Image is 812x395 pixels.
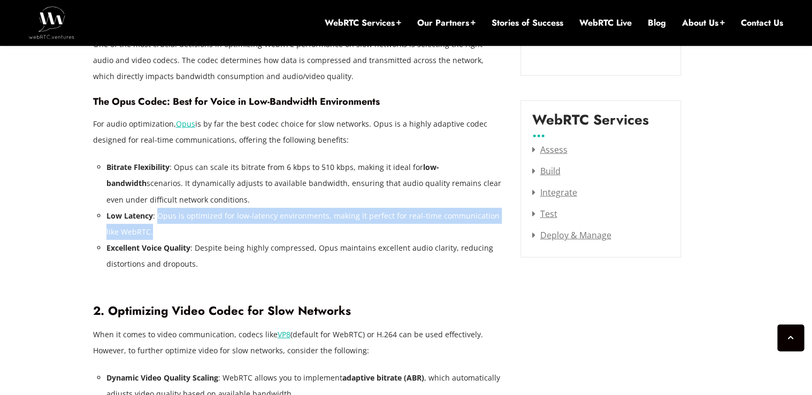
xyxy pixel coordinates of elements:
[741,17,783,29] a: Contact Us
[532,229,611,241] a: Deploy & Manage
[106,208,505,240] li: : Opus is optimized for low-latency environments, making it perfect for real-time communication l...
[278,329,290,339] a: VP8
[93,304,505,318] h3: 2. Optimizing Video Codec for Slow Networks
[93,36,505,84] p: One of the most crucial decisions in optimizing WebRTC performance on slow networks is selecting ...
[532,187,577,198] a: Integrate
[106,243,190,253] strong: Excellent Voice Quality
[106,211,153,221] strong: Low Latency
[532,208,557,220] a: Test
[176,119,195,129] a: Opus
[106,373,218,383] strong: Dynamic Video Quality Scaling
[648,17,666,29] a: Blog
[29,6,74,38] img: WebRTC.ventures
[492,17,563,29] a: Stories of Success
[342,373,424,383] strong: adaptive bitrate (ABR)
[93,96,505,107] h4: The Opus Codec: Best for Voice in Low-Bandwidth Environments
[532,165,560,177] a: Build
[106,240,505,272] li: : Despite being highly compressed, Opus maintains excellent audio clarity, reducing distortions a...
[93,327,505,359] p: When it comes to video communication, codecs like (default for WebRTC) or H.264 can be used effec...
[682,17,725,29] a: About Us
[93,116,505,148] p: For audio optimization, is by far the best codec choice for slow networks. Opus is a highly adapt...
[532,112,648,136] label: WebRTC Services
[106,162,170,172] strong: Bitrate Flexibility
[106,159,505,207] li: : Opus can scale its bitrate from 6 kbps to 510 kbps, making it ideal for scenarios. It dynamical...
[417,17,476,29] a: Our Partners
[325,17,401,29] a: WebRTC Services
[532,144,567,156] a: Assess
[579,17,632,29] a: WebRTC Live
